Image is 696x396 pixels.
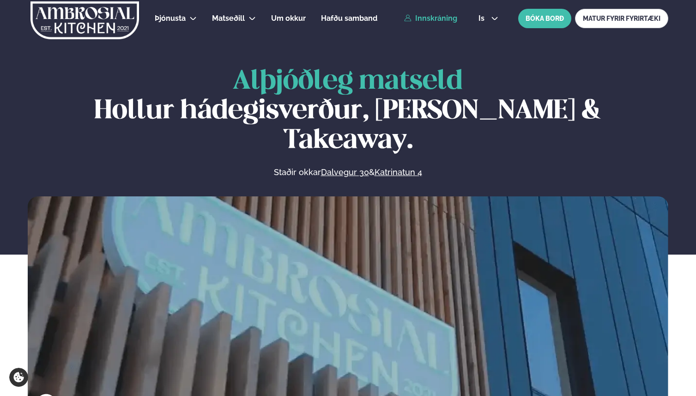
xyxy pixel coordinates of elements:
[321,14,377,23] span: Hafðu samband
[321,13,377,24] a: Hafðu samband
[28,67,668,156] h1: Hollur hádegisverður, [PERSON_NAME] & Takeaway.
[478,15,487,22] span: is
[575,9,668,28] a: MATUR FYRIR FYRIRTÆKI
[518,9,571,28] button: BÓKA BORÐ
[271,14,306,23] span: Um okkur
[321,167,369,178] a: Dalvegur 30
[212,13,245,24] a: Matseðill
[30,1,140,39] img: logo
[271,13,306,24] a: Um okkur
[212,14,245,23] span: Matseðill
[471,15,506,22] button: is
[233,69,463,94] span: Alþjóðleg matseld
[155,14,186,23] span: Þjónusta
[404,14,457,23] a: Innskráning
[173,167,522,178] p: Staðir okkar &
[375,167,422,178] a: Katrinatun 4
[155,13,186,24] a: Þjónusta
[9,368,28,387] a: Cookie settings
